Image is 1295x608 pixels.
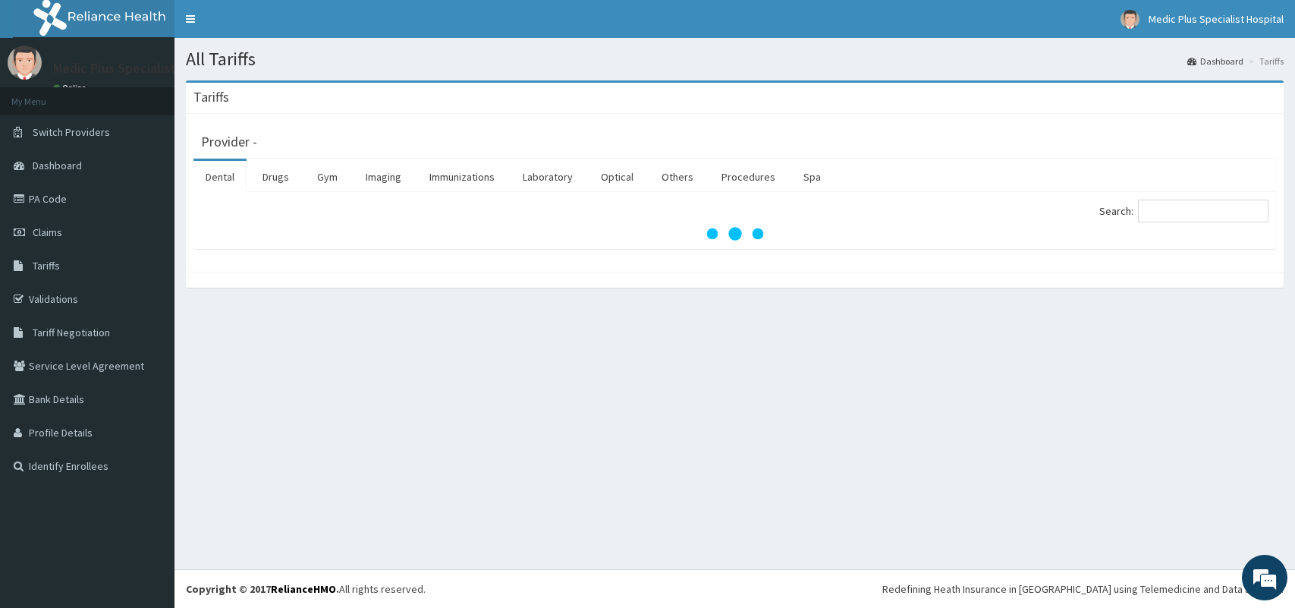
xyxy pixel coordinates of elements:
a: Dental [193,161,247,193]
svg: audio-loading [705,203,765,264]
a: Procedures [709,161,787,193]
li: Tariffs [1245,55,1284,68]
h1: All Tariffs [186,49,1284,69]
a: Gym [305,161,350,193]
h3: Tariffs [193,90,229,104]
span: Tariff Negotiation [33,326,110,339]
span: Tariffs [33,259,60,272]
a: Drugs [250,161,301,193]
a: Optical [589,161,646,193]
a: Dashboard [1187,55,1243,68]
strong: Copyright © 2017 . [186,582,339,596]
a: Laboratory [511,161,585,193]
a: Immunizations [417,161,507,193]
span: Medic Plus Specialist Hospital [1149,12,1284,26]
h3: Provider - [201,135,257,149]
footer: All rights reserved. [174,569,1295,608]
input: Search: [1138,200,1268,222]
div: Redefining Heath Insurance in [GEOGRAPHIC_DATA] using Telemedicine and Data Science! [882,581,1284,597]
span: Switch Providers [33,125,110,139]
a: Spa [791,161,833,193]
a: RelianceHMO [271,582,336,596]
img: User Image [8,46,42,80]
p: Medic Plus Specialist Hospital [53,61,229,75]
a: Others [649,161,706,193]
a: Online [53,83,90,93]
img: User Image [1121,10,1139,29]
span: Dashboard [33,159,82,172]
label: Search: [1099,200,1268,222]
span: Claims [33,225,62,239]
a: Imaging [354,161,413,193]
